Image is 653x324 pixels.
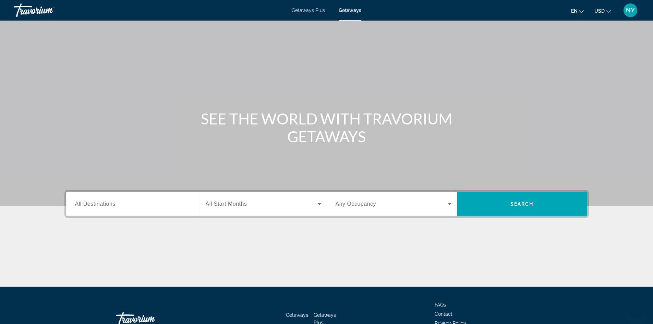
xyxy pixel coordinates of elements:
[510,201,534,207] span: Search
[626,7,635,14] span: NY
[457,192,587,216] button: Search
[75,201,116,207] span: All Destinations
[435,311,452,317] a: Contact
[292,8,325,13] a: Getaways Plus
[626,297,648,319] iframe: Button to launch messaging window
[336,201,376,207] span: Any Occupancy
[286,312,308,318] a: Getaways
[571,8,578,14] span: en
[621,3,639,17] button: User Menu
[198,110,455,145] h1: SEE THE WORLD WITH TRAVORIUM GETAWAYS
[206,201,247,207] span: All Start Months
[66,192,587,216] div: Search widget
[14,1,82,19] a: Travorium
[339,8,361,13] a: Getaways
[571,6,584,16] button: Change language
[435,302,446,308] a: FAQs
[594,8,605,14] span: USD
[594,6,611,16] button: Change currency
